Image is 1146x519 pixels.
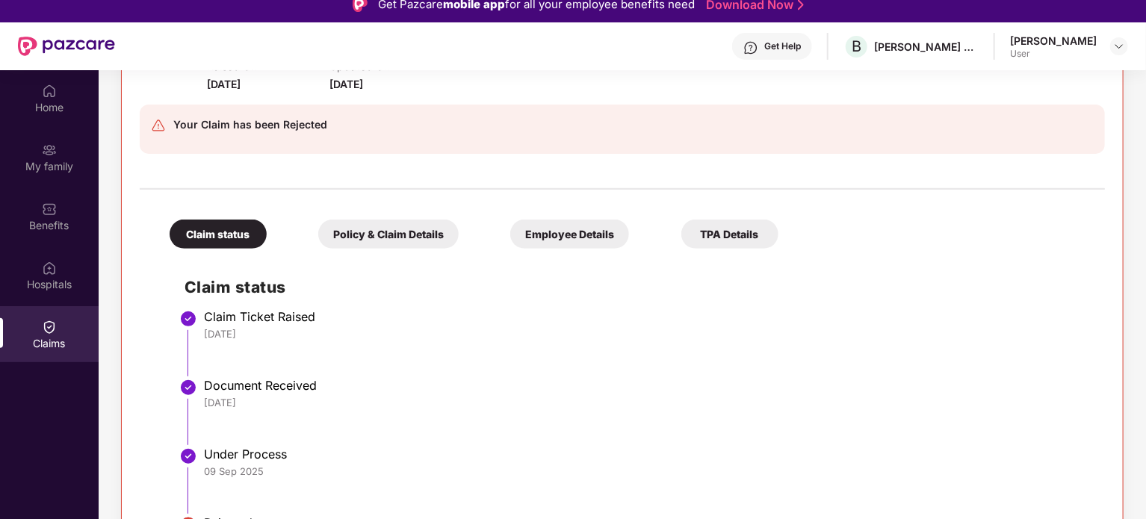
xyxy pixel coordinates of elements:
[852,37,861,55] span: B
[42,202,57,217] img: svg+xml;base64,PHN2ZyBpZD0iQmVuZWZpdHMiIHhtbG5zPSJodHRwOi8vd3d3LnczLm9yZy8yMDAwL3N2ZyIgd2lkdGg9Ij...
[204,309,1090,324] div: Claim Ticket Raised
[179,379,197,397] img: svg+xml;base64,PHN2ZyBpZD0iU3RlcC1Eb25lLTMyeDMyIiB4bWxucz0iaHR0cDovL3d3dy53My5vcmcvMjAwMC9zdmciIH...
[42,320,57,335] img: svg+xml;base64,PHN2ZyBpZD0iQ2xhaW0iIHhtbG5zPSJodHRwOi8vd3d3LnczLm9yZy8yMDAwL3N2ZyIgd2lkdGg9IjIwIi...
[18,37,115,56] img: New Pazcare Logo
[179,447,197,465] img: svg+xml;base64,PHN2ZyBpZD0iU3RlcC1Eb25lLTMyeDMyIiB4bWxucz0iaHR0cDovL3d3dy53My5vcmcvMjAwMC9zdmciIH...
[173,116,327,134] div: Your Claim has been Rejected
[204,447,1090,461] div: Under Process
[681,220,778,249] div: TPA Details
[764,40,801,52] div: Get Help
[151,118,166,133] img: svg+xml;base64,PHN2ZyB4bWxucz0iaHR0cDovL3d3dy53My5vcmcvMjAwMC9zdmciIHdpZHRoPSIyNCIgaGVpZ2h0PSIyNC...
[204,327,1090,341] div: [DATE]
[204,396,1090,409] div: [DATE]
[329,78,363,90] span: [DATE]
[204,378,1090,393] div: Document Received
[1010,34,1097,48] div: [PERSON_NAME]
[207,78,241,90] span: [DATE]
[204,464,1090,478] div: 09 Sep 2025
[318,220,459,249] div: Policy & Claim Details
[42,84,57,99] img: svg+xml;base64,PHN2ZyBpZD0iSG9tZSIgeG1sbnM9Imh0dHA6Ly93d3cudzMub3JnLzIwMDAvc3ZnIiB3aWR0aD0iMjAiIG...
[510,220,629,249] div: Employee Details
[42,261,57,276] img: svg+xml;base64,PHN2ZyBpZD0iSG9zcGl0YWxzIiB4bWxucz0iaHR0cDovL3d3dy53My5vcmcvMjAwMC9zdmciIHdpZHRoPS...
[42,143,57,158] img: svg+xml;base64,PHN2ZyB3aWR0aD0iMjAiIGhlaWdodD0iMjAiIHZpZXdCb3g9IjAgMCAyMCAyMCIgZmlsbD0ibm9uZSIgeG...
[874,40,979,54] div: [PERSON_NAME] SOLUTIONS INDIA PRIVATE LIMITED
[170,220,267,249] div: Claim status
[1010,48,1097,60] div: User
[743,40,758,55] img: svg+xml;base64,PHN2ZyBpZD0iSGVscC0zMngzMiIgeG1sbnM9Imh0dHA6Ly93d3cudzMub3JnLzIwMDAvc3ZnIiB3aWR0aD...
[1113,40,1125,52] img: svg+xml;base64,PHN2ZyBpZD0iRHJvcGRvd24tMzJ4MzIiIHhtbG5zPSJodHRwOi8vd3d3LnczLm9yZy8yMDAwL3N2ZyIgd2...
[179,310,197,328] img: svg+xml;base64,PHN2ZyBpZD0iU3RlcC1Eb25lLTMyeDMyIiB4bWxucz0iaHR0cDovL3d3dy53My5vcmcvMjAwMC9zdmciIH...
[185,275,1090,299] h2: Claim status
